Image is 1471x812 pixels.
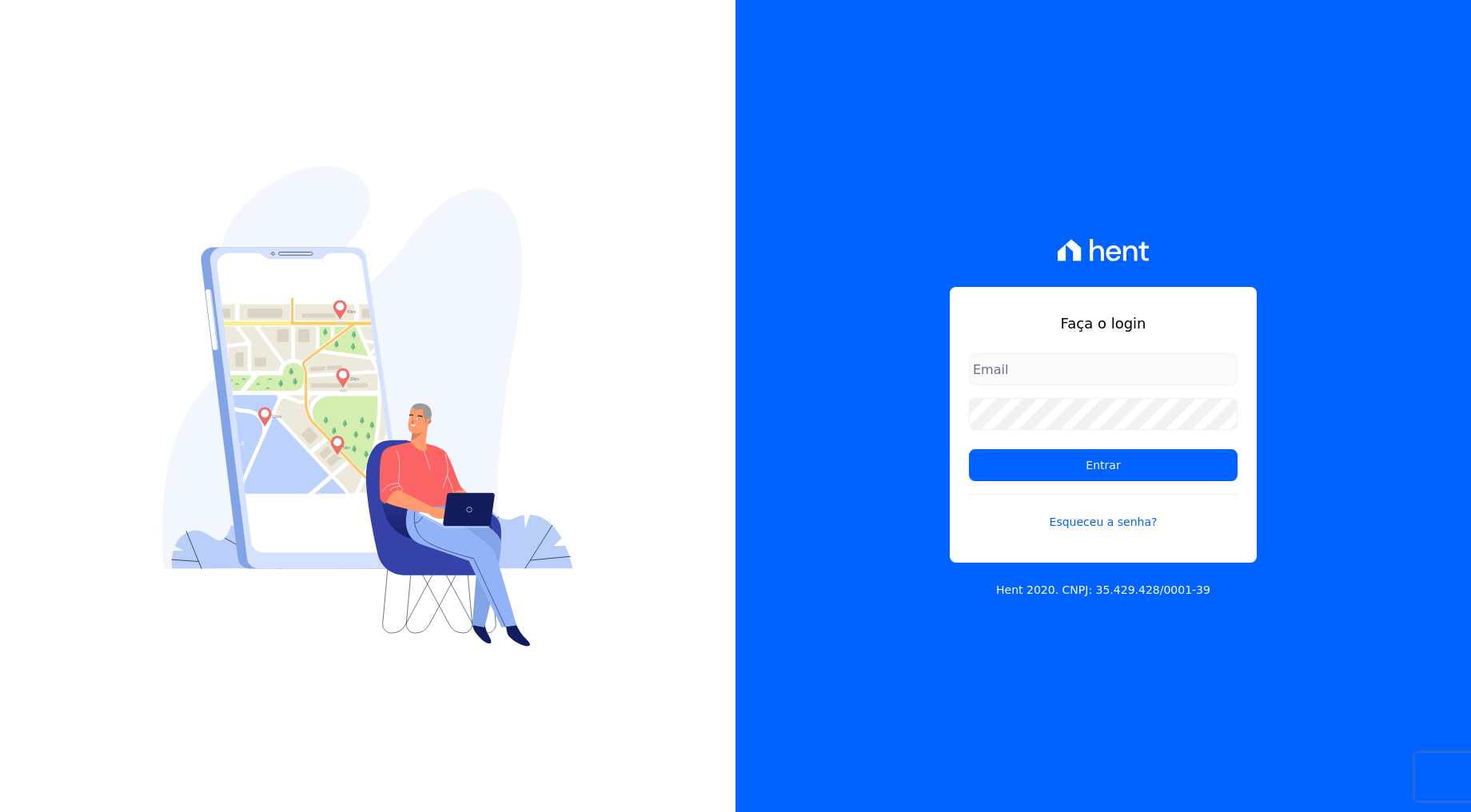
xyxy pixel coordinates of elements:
input: Entrar [969,449,1238,481]
a: Esqueceu a senha? [969,494,1238,531]
p: Hent 2020. CNPJ: 35.429.428/0001-39 [996,582,1210,599]
h1: Faça o login [969,312,1238,334]
input: Email [969,353,1238,385]
img: Login [162,166,573,647]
